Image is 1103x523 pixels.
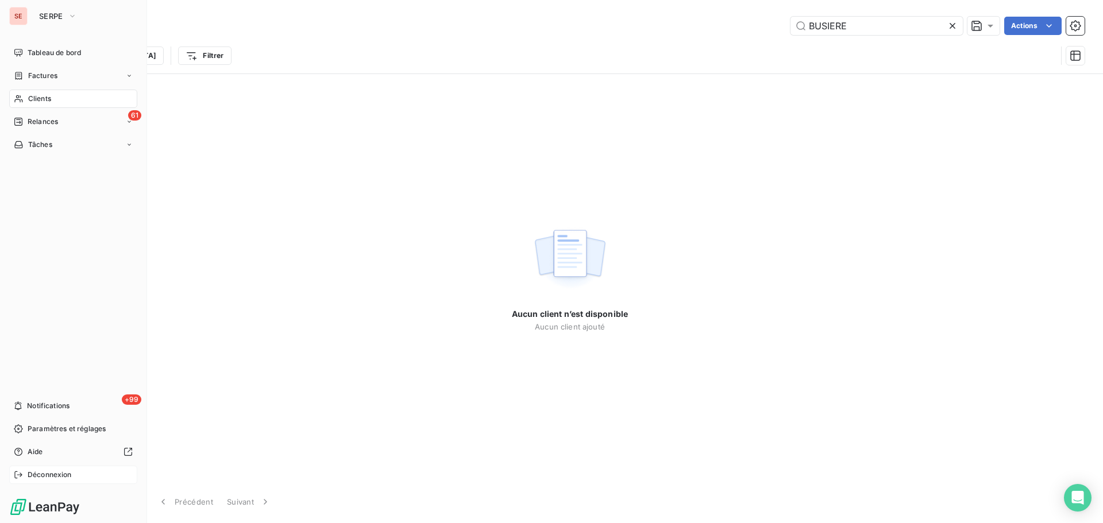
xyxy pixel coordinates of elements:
button: Filtrer [178,47,231,65]
span: Relances [28,117,58,127]
div: SE [9,7,28,25]
span: Aucun client n’est disponible [512,308,628,320]
input: Rechercher [790,17,963,35]
div: Open Intercom Messenger [1064,484,1092,512]
a: Aide [9,443,137,461]
span: Clients [28,94,51,104]
span: Déconnexion [28,470,72,480]
span: SERPE [39,11,63,21]
span: +99 [122,394,141,405]
img: Logo LeanPay [9,498,80,516]
button: Suivant [220,490,278,514]
span: Tâches [28,140,52,150]
span: Notifications [27,401,70,411]
span: Aucun client ajouté [535,322,605,331]
img: empty state [533,223,607,295]
span: Paramètres et réglages [28,424,106,434]
span: Tableau de bord [28,48,81,58]
button: Précédent [151,490,220,514]
span: Aide [28,447,43,457]
button: Actions [1004,17,1062,35]
span: Factures [28,71,57,81]
span: 61 [128,110,141,121]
